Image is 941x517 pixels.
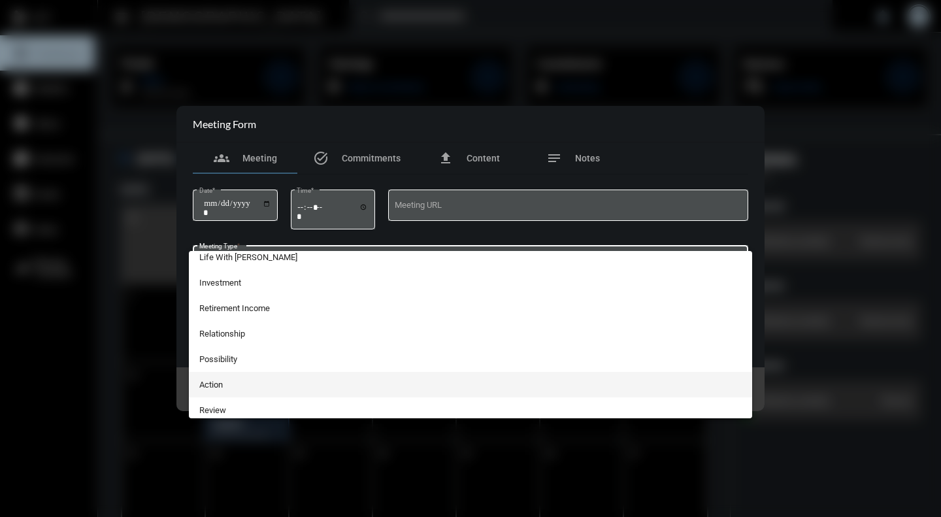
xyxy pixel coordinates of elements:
span: Relationship [199,321,742,346]
span: Retirement Income [199,295,742,321]
span: Action [199,372,742,397]
span: Life With [PERSON_NAME] [199,244,742,270]
span: Review [199,397,742,423]
span: Investment [199,270,742,295]
span: Possibility [199,346,742,372]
